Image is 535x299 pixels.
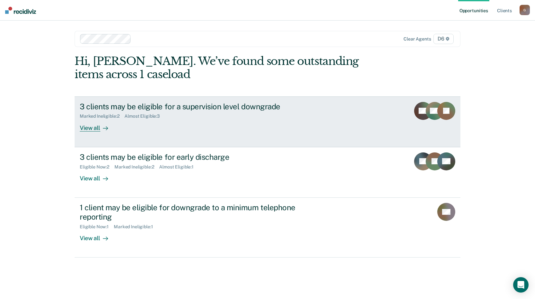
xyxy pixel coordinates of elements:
div: Marked Ineligible : 2 [114,164,159,170]
button: G [520,5,530,15]
div: 1 client may be eligible for downgrade to a minimum telephone reporting [80,203,305,222]
span: D6 [433,34,454,44]
a: 3 clients may be eligible for early dischargeEligible Now:2Marked Ineligible:2Almost Eligible:1Vi... [75,147,460,198]
div: Marked Ineligible : 1 [114,224,158,230]
div: Marked Ineligible : 2 [80,113,124,119]
a: 3 clients may be eligible for a supervision level downgradeMarked Ineligible:2Almost Eligible:3Vi... [75,96,460,147]
div: Almost Eligible : 3 [124,113,165,119]
div: Almost Eligible : 1 [159,164,199,170]
div: View all [80,229,116,242]
div: Open Intercom Messenger [513,277,529,293]
div: 3 clients may be eligible for early discharge [80,152,305,162]
div: Eligible Now : 2 [80,164,114,170]
div: Clear agents [404,36,431,42]
a: 1 client may be eligible for downgrade to a minimum telephone reportingEligible Now:1Marked Ineli... [75,198,460,258]
img: Recidiviz [5,7,36,14]
div: 3 clients may be eligible for a supervision level downgrade [80,102,305,111]
div: Hi, [PERSON_NAME]. We’ve found some outstanding items across 1 caseload [75,55,383,81]
div: View all [80,169,116,182]
div: View all [80,119,116,131]
div: Eligible Now : 1 [80,224,114,230]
